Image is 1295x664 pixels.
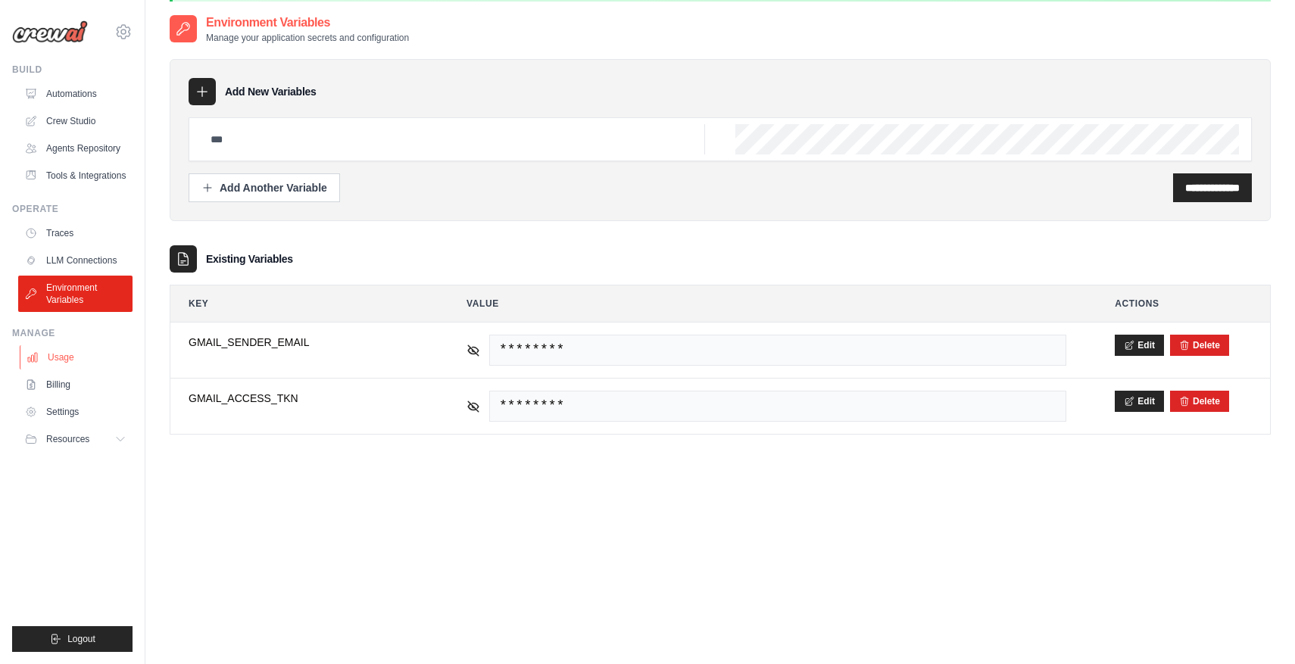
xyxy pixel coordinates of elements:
[12,203,133,215] div: Operate
[18,136,133,161] a: Agents Repository
[18,221,133,245] a: Traces
[201,180,327,195] div: Add Another Variable
[1179,339,1220,351] button: Delete
[448,285,1084,322] th: Value
[18,164,133,188] a: Tools & Integrations
[18,248,133,273] a: LLM Connections
[189,335,418,350] span: GMAIL_SENDER_EMAIL
[18,109,133,133] a: Crew Studio
[18,400,133,424] a: Settings
[12,626,133,652] button: Logout
[12,64,133,76] div: Build
[189,173,340,202] button: Add Another Variable
[12,327,133,339] div: Manage
[1115,391,1164,412] button: Edit
[170,285,436,322] th: Key
[1097,285,1270,322] th: Actions
[1115,335,1164,356] button: Edit
[206,14,409,32] h2: Environment Variables
[18,82,133,106] a: Automations
[206,32,409,44] p: Manage your application secrets and configuration
[46,433,89,445] span: Resources
[189,391,418,406] span: GMAIL_ACCESS_TKN
[18,276,133,312] a: Environment Variables
[18,427,133,451] button: Resources
[12,20,88,43] img: Logo
[20,345,134,369] a: Usage
[18,373,133,397] a: Billing
[1179,395,1220,407] button: Delete
[67,633,95,645] span: Logout
[206,251,293,267] h3: Existing Variables
[225,84,317,99] h3: Add New Variables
